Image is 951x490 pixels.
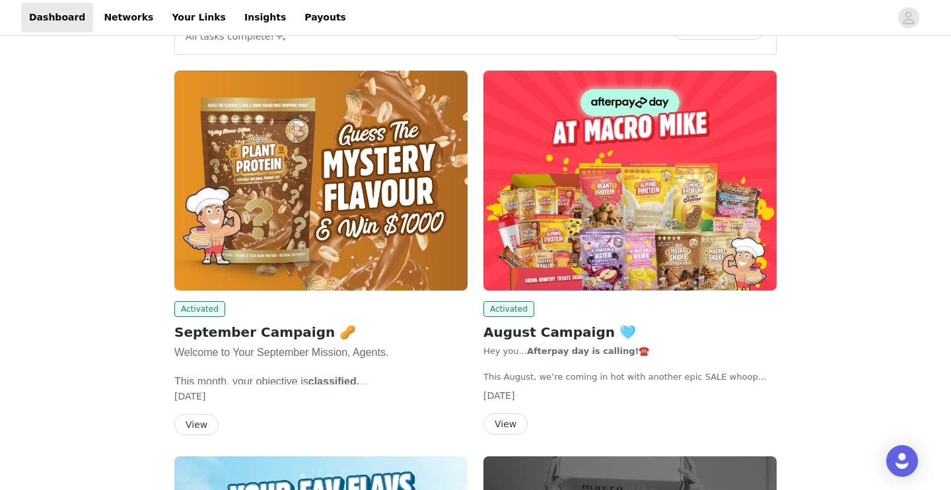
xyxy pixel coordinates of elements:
[174,322,468,342] h2: September Campaign 🥜
[886,445,918,477] div: Open Intercom Messenger
[483,322,777,342] h2: August Campaign 🩵
[174,376,308,387] span: This month, your objective is
[164,3,234,32] a: Your Links
[186,28,287,44] p: All tasks complete!
[483,390,514,401] span: [DATE]
[483,370,777,384] p: This August, we’re coming in hot with another epic SALE whoop whoop! 🥵
[174,71,468,291] img: Macro Mike
[902,7,915,28] div: avatar
[174,301,225,317] span: Activated
[483,301,534,317] span: Activated
[96,3,161,32] a: Networks
[297,3,354,32] a: Payouts
[483,71,777,291] img: Macro Mike
[483,345,777,358] p: Hey you... ☎️
[21,3,93,32] a: Dashboard
[174,347,388,358] span: Welcome to Your September Mission, Agents.
[527,346,639,356] strong: Afterpay day is calling!
[483,413,528,435] button: View
[174,414,219,435] button: View
[483,419,528,429] a: View
[174,391,205,402] span: [DATE]
[236,3,294,32] a: Insights
[174,420,219,430] a: View
[308,376,368,387] span: classified.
